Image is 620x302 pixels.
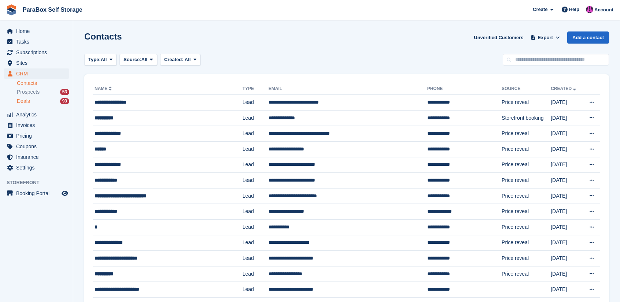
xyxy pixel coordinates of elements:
img: Paul Wolfson [586,6,593,13]
a: Unverified Customers [471,31,526,44]
span: Coupons [16,141,60,152]
td: Lead [243,141,269,157]
th: Phone [427,83,502,95]
a: menu [4,68,69,79]
span: All [101,56,107,63]
a: menu [4,37,69,47]
td: Price reveal [502,204,551,220]
td: Price reveal [502,95,551,111]
a: menu [4,26,69,36]
span: Pricing [16,131,60,141]
td: Lead [243,235,269,251]
td: Lead [243,173,269,189]
span: CRM [16,68,60,79]
th: Email [269,83,427,95]
h1: Contacts [84,31,122,41]
button: Type: All [84,54,117,66]
td: Lead [243,188,269,204]
span: Create [533,6,547,13]
a: menu [4,47,69,57]
a: Deals 93 [17,97,69,105]
img: stora-icon-8386f47178a22dfd0bd8f6a31ec36ba5ce8667c1dd55bd0f319d3a0aa187defe.svg [6,4,17,15]
div: 93 [60,98,69,104]
td: [DATE] [551,141,582,157]
span: Created: [164,57,184,62]
a: menu [4,131,69,141]
span: Insurance [16,152,60,162]
td: [DATE] [551,110,582,126]
span: All [185,57,191,62]
span: Storefront [7,179,73,186]
td: [DATE] [551,251,582,266]
td: Lead [243,157,269,173]
td: Price reveal [502,251,551,266]
a: menu [4,152,69,162]
div: 53 [60,89,69,95]
td: Lead [243,126,269,142]
span: All [141,56,148,63]
td: Lead [243,110,269,126]
td: [DATE] [551,126,582,142]
td: Lead [243,204,269,220]
span: Deals [17,98,30,105]
span: Settings [16,163,60,173]
td: [DATE] [551,173,582,189]
td: Lead [243,251,269,266]
a: Name [95,86,113,91]
td: Price reveal [502,157,551,173]
td: Lead [243,95,269,111]
td: [DATE] [551,95,582,111]
td: Price reveal [502,188,551,204]
span: Account [594,6,613,14]
a: Contacts [17,80,69,87]
td: Storefront booking [502,110,551,126]
a: menu [4,120,69,130]
a: menu [4,163,69,173]
td: Price reveal [502,173,551,189]
td: Price reveal [502,235,551,251]
span: Analytics [16,109,60,120]
button: Created: All [160,54,200,66]
button: Source: All [119,54,157,66]
span: Prospects [17,89,40,96]
span: Booking Portal [16,188,60,198]
a: menu [4,58,69,68]
a: menu [4,188,69,198]
td: Lead [243,266,269,282]
span: Source: [123,56,141,63]
td: [DATE] [551,282,582,298]
td: Price reveal [502,141,551,157]
a: Created [551,86,577,91]
td: [DATE] [551,204,582,220]
td: [DATE] [551,188,582,204]
a: Prospects 53 [17,88,69,96]
a: Preview store [60,189,69,198]
a: ParaBox Self Storage [20,4,85,16]
span: Help [569,6,579,13]
th: Type [243,83,269,95]
td: [DATE] [551,157,582,173]
a: menu [4,141,69,152]
td: Price reveal [502,266,551,282]
button: Export [529,31,561,44]
td: Lead [243,282,269,298]
td: Lead [243,219,269,235]
td: [DATE] [551,219,582,235]
span: Invoices [16,120,60,130]
a: Add a contact [567,31,609,44]
td: [DATE] [551,266,582,282]
span: Tasks [16,37,60,47]
span: Sites [16,58,60,68]
span: Home [16,26,60,36]
td: Price reveal [502,126,551,142]
td: Price reveal [502,219,551,235]
span: Export [538,34,553,41]
a: menu [4,109,69,120]
span: Type: [88,56,101,63]
td: [DATE] [551,235,582,251]
th: Source [502,83,551,95]
span: Subscriptions [16,47,60,57]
